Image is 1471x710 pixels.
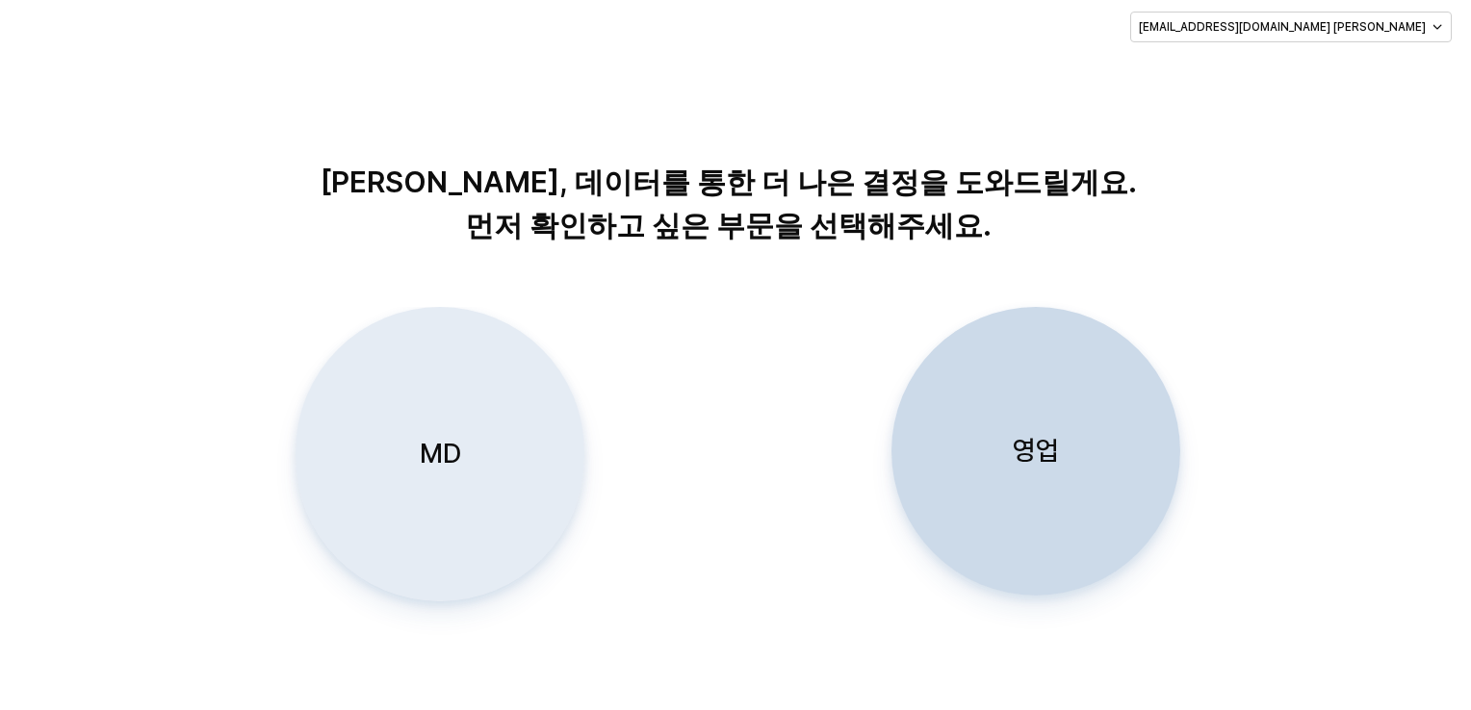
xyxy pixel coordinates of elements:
[1013,433,1059,469] p: 영업
[419,436,460,471] p: MD
[1139,19,1426,35] p: [EMAIL_ADDRESS][DOMAIN_NAME] [PERSON_NAME]
[237,161,1220,247] p: [PERSON_NAME], 데이터를 통한 더 나은 결정을 도와드릴게요. 먼저 확인하고 싶은 부문을 선택해주세요.
[891,307,1180,596] button: 영업
[295,307,583,601] button: MD
[1130,12,1452,42] button: [EMAIL_ADDRESS][DOMAIN_NAME] [PERSON_NAME]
